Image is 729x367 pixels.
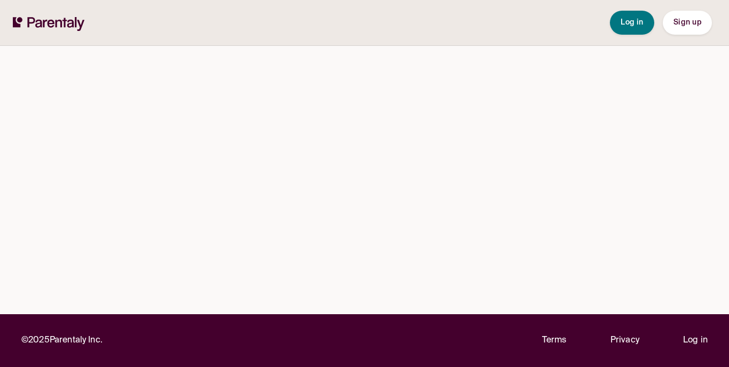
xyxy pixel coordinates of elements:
a: Log in [683,333,708,348]
button: Sign up [663,11,712,35]
a: Terms [542,333,567,348]
a: Privacy [610,333,639,348]
span: Log in [621,19,644,26]
p: © 2025 Parentaly Inc. [21,333,103,348]
span: Sign up [673,19,701,26]
button: Log in [610,11,654,35]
